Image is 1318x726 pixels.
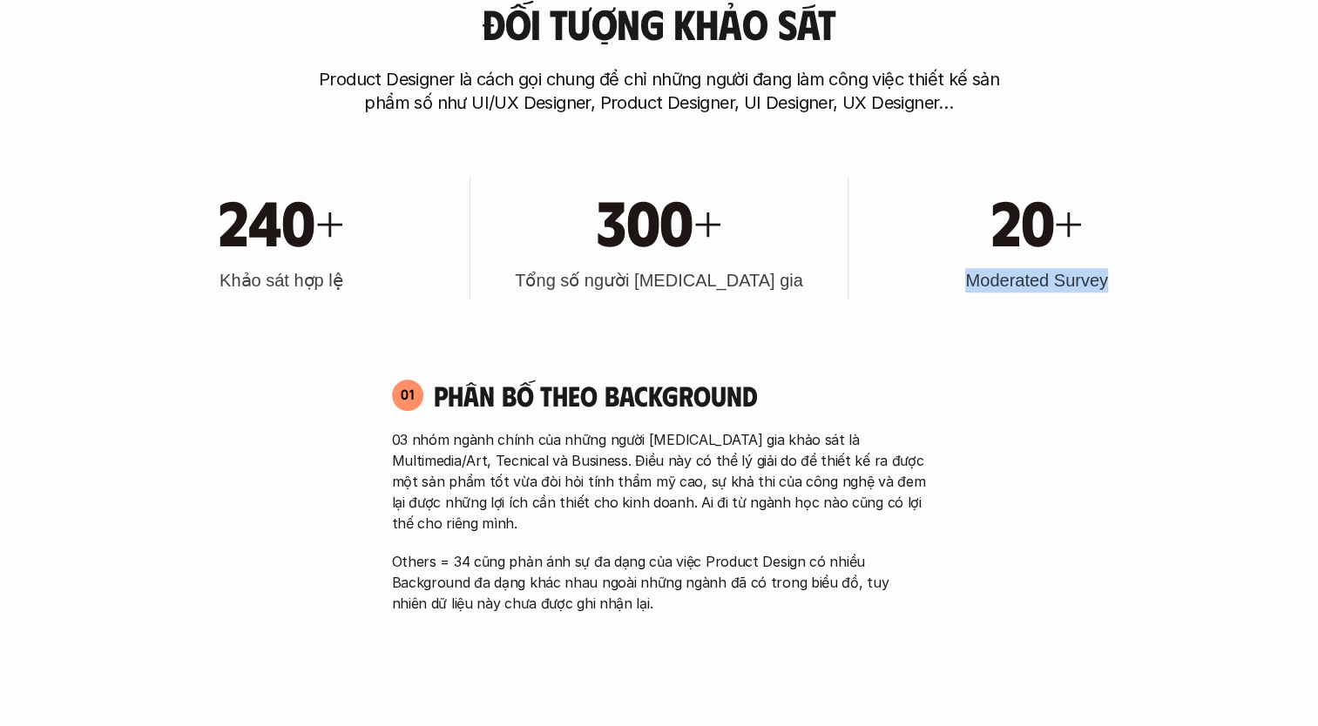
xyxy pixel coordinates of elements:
h1: 240+ [219,183,343,258]
p: 03 nhóm ngành chính của những người [MEDICAL_DATA] gia khảo sát là Multimedia/Art, Tecnical và Bu... [392,429,927,534]
h3: Tổng số người [MEDICAL_DATA] gia [515,268,803,292]
h1: 20+ [991,183,1083,258]
p: 01 [401,387,415,401]
p: Others = 34 cũng phản ánh sự đa dạng của việc Product Design có nhiều Background đa dạng khác nha... [392,551,927,614]
h3: Đối tượng khảo sát [482,1,835,47]
h1: 300+ [597,183,721,258]
h3: Moderated Survey [965,268,1107,292]
h4: Phân bố theo background [434,379,927,412]
h3: Khảo sát hợp lệ [220,268,343,292]
p: Product Designer là cách gọi chung để chỉ những người đang làm công việc thiết kế sản phẩm số như... [311,68,1008,115]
